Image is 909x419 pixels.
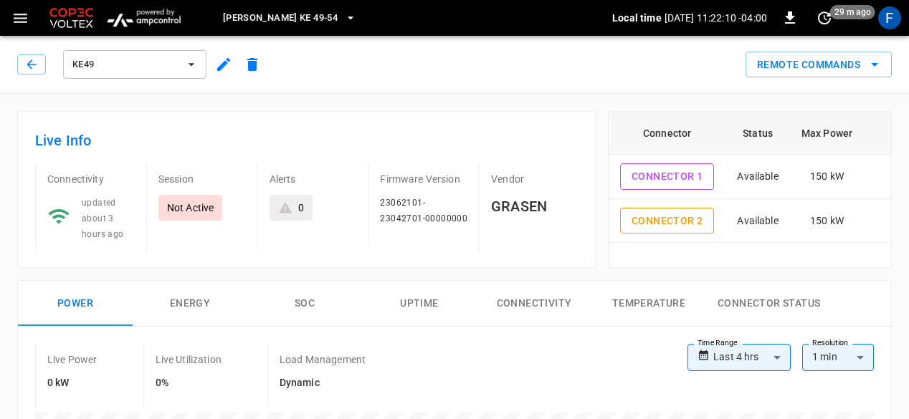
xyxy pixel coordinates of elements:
span: updated about 3 hours ago [82,198,124,239]
span: 23062101-23042701-00000000 [380,198,467,223]
h6: GRASEN [491,195,579,218]
button: set refresh interval [813,6,836,29]
div: profile-icon [878,6,901,29]
h6: 0 kW [47,375,97,391]
th: Max Power [790,112,864,155]
h6: Dynamic [280,375,366,391]
div: Last 4 hrs [713,344,791,371]
button: [PERSON_NAME] KE 49-54 [217,4,362,32]
label: Time Range [698,337,738,349]
button: Connectivity [477,281,591,327]
button: Uptime [362,281,477,327]
div: 1 min [802,344,874,371]
td: 150 kW [790,155,864,199]
label: Resolution [812,337,848,349]
button: Connector 1 [620,163,714,190]
button: Connector 2 [620,208,714,234]
h6: Live Info [35,129,579,152]
p: Not Active [167,201,214,215]
h6: 0% [156,375,222,391]
td: 150 kW [790,199,864,244]
button: Connector Status [706,281,832,327]
span: 29 m ago [830,5,875,19]
span: KE49 [72,57,179,73]
p: Local time [612,11,662,25]
img: Customer Logo [47,4,96,32]
p: Alerts [270,172,357,186]
p: Firmware Version [380,172,467,186]
button: Energy [133,281,247,327]
td: Available [725,199,789,244]
img: ampcontrol.io logo [102,4,186,32]
th: Status [725,112,789,155]
button: SOC [247,281,362,327]
p: Live Power [47,352,97,367]
p: Connectivity [47,172,135,186]
p: [DATE] 11:22:10 -04:00 [665,11,767,25]
p: Live Utilization [156,352,222,367]
div: 0 [298,201,304,215]
span: [PERSON_NAME] KE 49-54 [223,10,338,27]
button: Remote Commands [746,52,892,78]
td: Available [725,155,789,199]
div: remote commands options [746,52,892,78]
p: Load Management [280,352,366,367]
button: Power [18,281,133,327]
button: KE49 [63,50,206,79]
p: Session [158,172,246,186]
th: Connector [609,112,725,155]
p: Vendor [491,172,579,186]
button: Temperature [591,281,706,327]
